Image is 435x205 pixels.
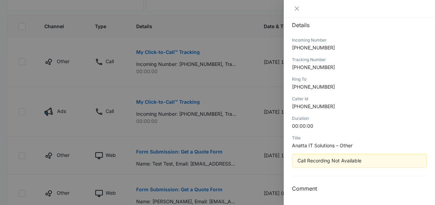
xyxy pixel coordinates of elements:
[292,123,313,129] span: 00:00:00
[292,45,335,50] span: [PHONE_NUMBER]
[292,37,427,43] div: Incoming Number
[292,96,427,102] div: Caller Id
[292,143,352,148] span: Anatta IT Solutions – Other
[292,57,427,63] div: Tracking Number
[292,115,427,122] div: Duration
[292,103,335,109] span: [PHONE_NUMBER]
[292,135,427,141] div: Title
[292,84,335,90] span: [PHONE_NUMBER]
[292,5,302,12] button: Close
[292,76,427,82] div: Ring To
[292,184,427,193] h3: Comment
[297,157,421,164] div: Call Recording Not Available
[292,21,427,29] h2: Details
[294,6,300,11] span: close
[292,64,335,70] span: [PHONE_NUMBER]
